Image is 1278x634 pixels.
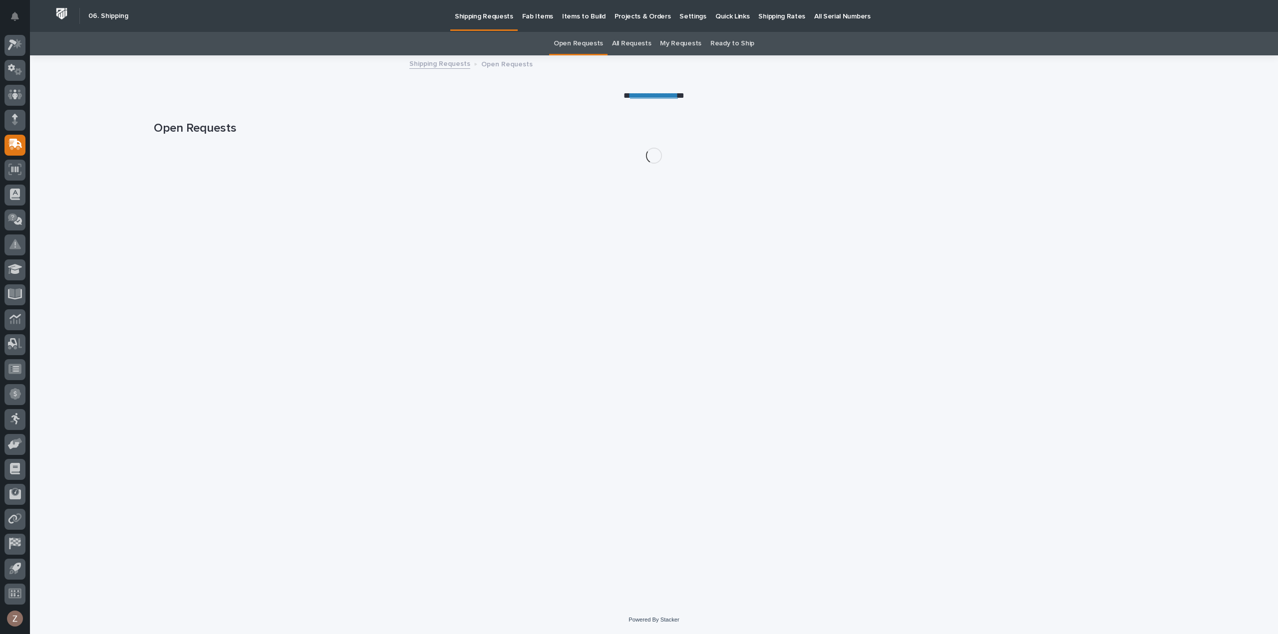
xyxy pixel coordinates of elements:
[660,32,701,55] a: My Requests
[52,4,71,23] img: Workspace Logo
[88,12,128,20] h2: 06. Shipping
[12,12,25,28] div: Notifications
[154,121,1155,136] h1: Open Requests
[4,6,25,27] button: Notifications
[409,57,470,69] a: Shipping Requests
[4,608,25,629] button: users-avatar
[554,32,603,55] a: Open Requests
[710,32,754,55] a: Ready to Ship
[629,617,679,623] a: Powered By Stacker
[481,58,533,69] p: Open Requests
[612,32,651,55] a: All Requests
